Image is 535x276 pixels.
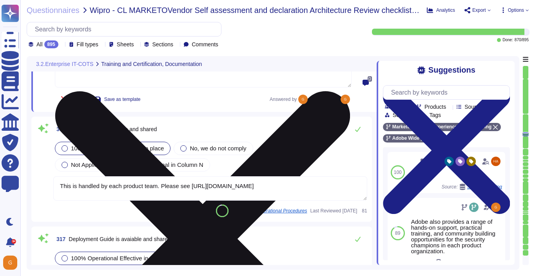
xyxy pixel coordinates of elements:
[53,236,65,242] span: 317
[2,254,23,271] button: user
[36,61,93,67] span: 3.2.Enterprise IT-COTS
[53,126,65,132] span: 316
[298,95,308,104] img: user
[502,38,513,42] span: Done:
[101,61,202,67] span: Training and Certification, Documentation
[44,40,58,48] div: 895
[395,231,400,236] span: 89
[360,208,367,213] span: 81
[436,8,455,13] span: Analytics
[411,219,502,254] div: Adobe also provides a range of hands-on support, practical training, and community building oppor...
[152,42,173,47] span: Sections
[220,208,225,213] span: 91
[515,38,529,42] span: 870 / 895
[31,22,221,36] input: Search by keywords
[443,260,502,265] span: Wipro / CL MARKETOVendor Self assessment and declaration Architecture Review checklist ver 1.7.9 ...
[192,42,218,47] span: Comments
[508,8,524,13] span: Options
[491,203,501,212] img: user
[418,259,502,265] span: Source:
[11,239,16,244] div: 9+
[341,95,350,104] img: user
[36,42,43,47] span: All
[387,86,510,99] input: Search by keywords
[368,76,372,82] span: 0
[77,42,98,47] span: Fill types
[3,256,17,270] img: user
[472,8,486,13] span: Export
[117,42,134,47] span: Sheets
[491,157,501,166] img: user
[27,6,80,14] span: Questionnaires
[53,176,367,201] textarea: This is handled by each product team. Please see [URL][DOMAIN_NAME]
[427,7,455,13] button: Analytics
[90,6,421,14] span: Wipro - CL MARKETOVendor Self assessment and declaration Architecture Review checklist ver 1.7.9 ...
[394,170,402,175] span: 100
